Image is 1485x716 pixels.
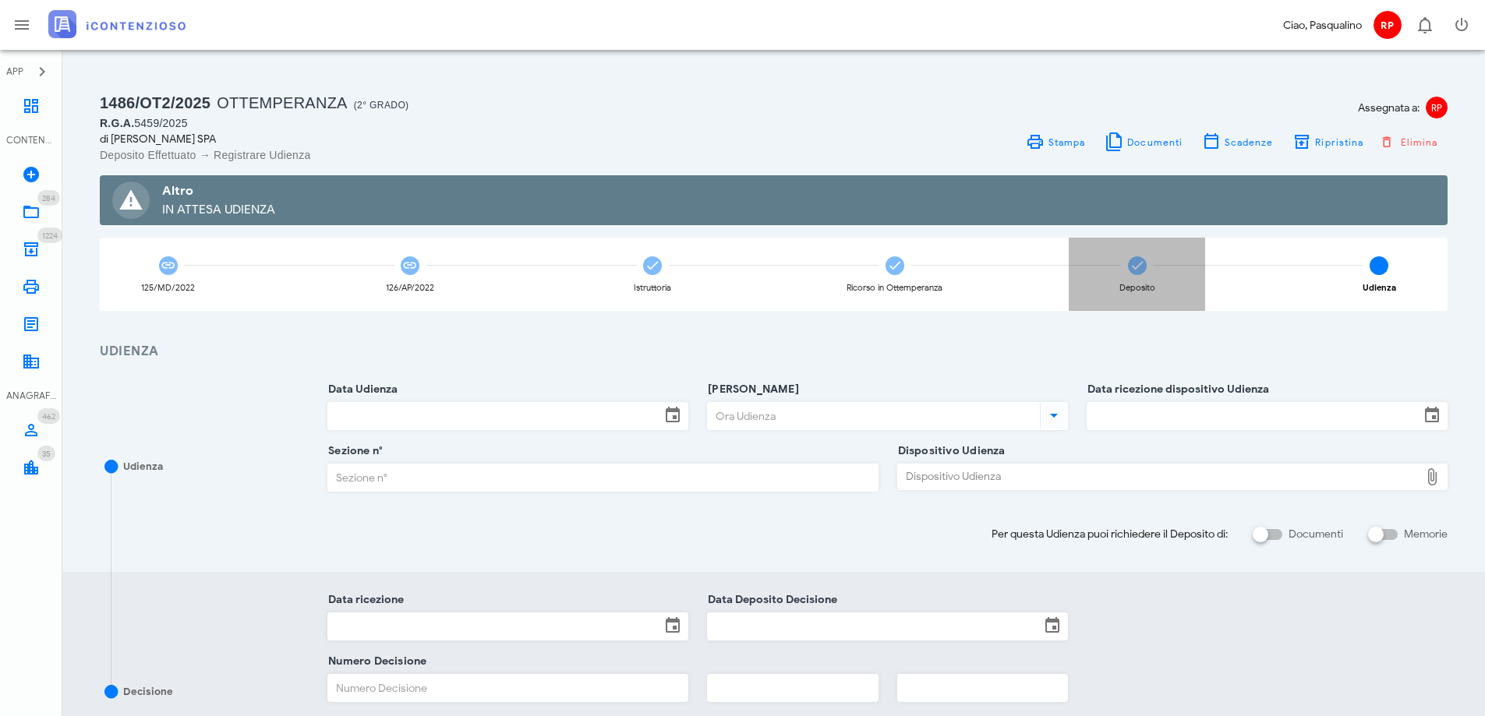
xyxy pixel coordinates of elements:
a: Stampa [1016,131,1094,153]
span: Distintivo [37,190,60,206]
label: Documenti [1289,527,1343,542]
div: Deposito Effettuato → Registrare Udienza [100,147,765,163]
img: logo-text-2x.png [48,10,186,38]
div: 126/AP/2022 [386,284,434,292]
label: Dispositivo Udienza [893,443,1006,459]
strong: Altro [162,183,193,199]
div: IN ATTESA UDIENZA [162,200,1435,219]
span: 1224 [42,231,58,241]
button: Distintivo [1405,6,1443,44]
label: Numero Decisione [324,654,426,669]
div: di [PERSON_NAME] SPA [100,131,765,147]
div: Udienza [123,459,163,474]
span: (2° Grado) [354,100,409,111]
span: 462 [42,411,55,421]
span: Distintivo [37,227,62,243]
span: Stampa [1048,136,1086,148]
button: Ripristina [1283,131,1374,153]
span: 35 [42,449,51,459]
div: Decisione [123,684,173,700]
button: Documenti [1095,131,1193,153]
span: Per questa Udienza puoi richiedere il Deposito di: [992,526,1228,542]
input: Ora Udienza [708,403,1037,429]
span: Distintivo [37,408,60,424]
div: Deposito [1119,284,1155,292]
div: CONTENZIOSO [6,133,56,147]
span: RP [1426,97,1448,118]
span: 6 [1370,256,1388,275]
span: Assegnata a: [1358,100,1420,116]
button: RP [1368,6,1405,44]
label: Sezione n° [324,443,383,459]
button: Scadenze [1192,131,1283,153]
div: Udienza [1363,284,1396,292]
span: Scadenze [1224,136,1274,148]
label: Memorie [1404,527,1448,542]
input: Sezione n° [328,464,877,491]
div: ANAGRAFICA [6,389,56,403]
h3: Udienza [100,342,1448,362]
span: 284 [42,193,55,203]
div: Ciao, Pasqualino [1283,17,1362,34]
div: Istruttoria [634,284,671,292]
span: 1486/OT2/2025 [100,94,210,111]
span: Distintivo [37,446,55,461]
span: R.G.A. [100,117,134,129]
span: Documenti [1126,136,1183,148]
div: Ricorso in Ottemperanza [847,284,942,292]
input: Numero Decisione [328,675,688,701]
span: Ripristina [1314,136,1363,148]
button: Elimina [1374,131,1448,153]
span: Ottemperanza [217,94,347,111]
span: Elimina [1383,135,1438,149]
label: [PERSON_NAME] [703,382,799,397]
div: Dispositivo Udienza [898,464,1420,489]
div: 125/MD/2022 [141,284,195,292]
div: 5459/2025 [100,115,765,131]
span: RP [1374,11,1402,39]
